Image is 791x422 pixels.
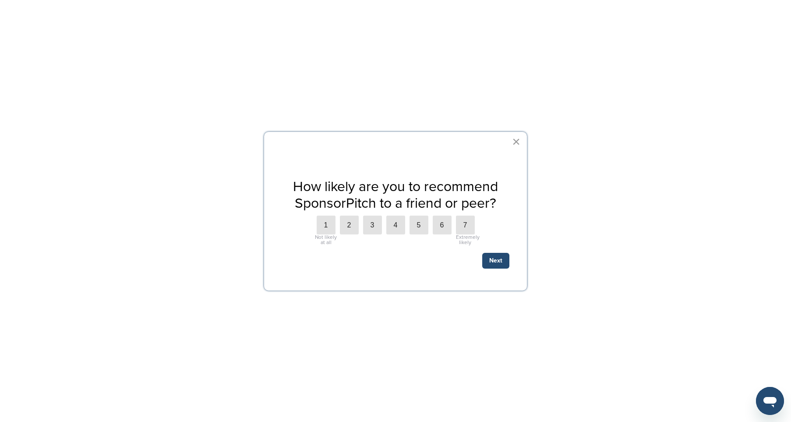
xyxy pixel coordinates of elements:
[363,216,382,234] label: 3
[482,253,509,269] button: Next
[314,234,338,245] div: Not likely at all
[456,216,475,234] label: 7
[282,178,509,212] p: How likely are you to recommend SponsorPitch to a friend or peer?
[433,216,452,234] label: 6
[410,216,428,234] label: 5
[317,216,335,234] label: 1
[512,135,520,149] button: Close
[340,216,359,234] label: 2
[456,234,475,245] div: Extremely likely
[756,387,784,415] iframe: Button to launch messaging window
[386,216,405,234] label: 4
